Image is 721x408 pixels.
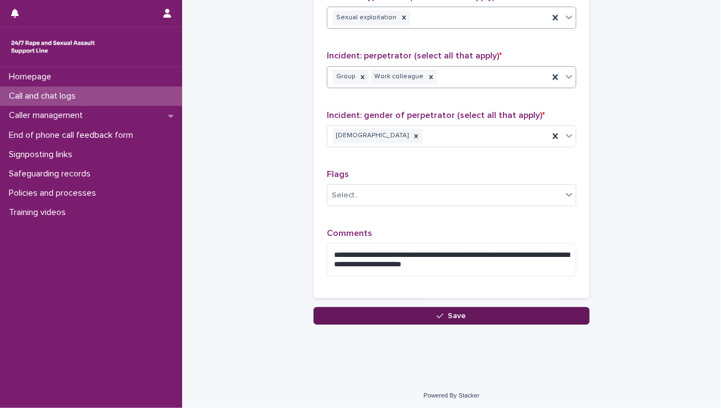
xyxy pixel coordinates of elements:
div: [DEMOGRAPHIC_DATA] [333,128,410,143]
div: Work colleague [371,69,425,84]
span: Flags [327,170,349,179]
p: End of phone call feedback form [4,130,142,141]
img: rhQMoQhaT3yELyF149Cw [9,36,97,58]
span: Incident: gender of perpetrator (select all that apply) [327,111,545,120]
a: Powered By Stacker [423,392,479,399]
p: Call and chat logs [4,91,84,101]
p: Policies and processes [4,188,105,198]
p: Safeguarding records [4,169,99,179]
p: Caller management [4,110,92,121]
div: Select... [332,190,359,201]
p: Training videos [4,207,75,218]
div: Group [333,69,357,84]
span: Incident: perpetrator (select all that apply) [327,51,502,60]
span: Save [448,312,466,320]
button: Save [314,307,590,325]
p: Signposting links [4,149,81,160]
div: Sexual exploitation [333,10,398,25]
p: Homepage [4,72,60,82]
span: Comments [327,229,372,238]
